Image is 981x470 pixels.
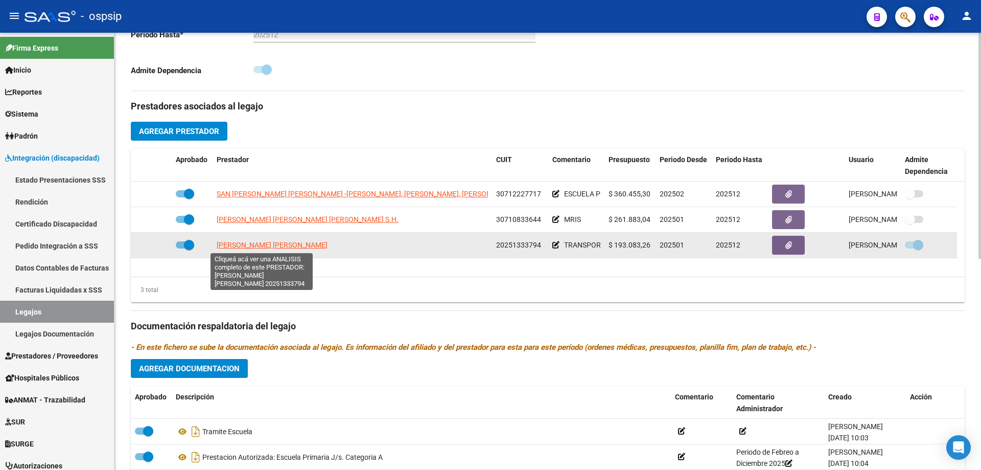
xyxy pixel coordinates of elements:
[660,190,684,198] span: 202502
[660,215,684,223] span: 202501
[905,155,948,175] span: Admite Dependencia
[131,29,253,40] p: Periodo Hasta
[548,149,604,183] datatable-header-cell: Comentario
[131,122,227,141] button: Agregar Prestador
[81,5,122,28] span: - ospsip
[656,149,712,183] datatable-header-cell: Periodo Desde
[189,423,202,440] i: Descargar documento
[732,386,824,420] datatable-header-cell: Comentario Administrador
[849,190,929,198] span: [PERSON_NAME] [DATE]
[716,215,740,223] span: 202512
[660,241,684,249] span: 202501
[5,64,31,76] span: Inicio
[736,448,799,468] span: Periodo de Febreo a Diciembre 2025
[828,448,883,456] span: [PERSON_NAME]
[176,155,207,164] span: Aprobado
[5,438,34,450] span: SURGE
[213,149,492,183] datatable-header-cell: Prestador
[845,149,901,183] datatable-header-cell: Usuario
[828,434,869,442] span: [DATE] 10:03
[5,108,38,120] span: Sistema
[131,319,965,333] h3: Documentación respaldatoria del legajo
[131,343,816,352] i: - En este fichero se sube la documentación asociada al legajo. Es información del afiliado y del ...
[131,284,158,296] div: 3 total
[609,190,650,198] span: $ 360.455,30
[564,241,868,249] span: TRANSPORTE A TERAPIAS ENERO-DICIEMBRE-TRANSPORTE A ESCUELA FEBRERO-DICIEMBRE
[8,10,20,22] mat-icon: menu
[5,130,38,142] span: Padrón
[5,42,58,54] span: Firma Express
[176,393,214,401] span: Descripción
[131,99,965,114] h3: Prestadores asociados al legajo
[564,215,581,223] span: MRIS
[496,241,541,249] span: 20251333794
[609,241,650,249] span: $ 193.083,26
[496,190,541,198] span: 30712227717
[552,155,591,164] span: Comentario
[604,149,656,183] datatable-header-cell: Presupuesto
[961,10,973,22] mat-icon: person
[176,449,667,465] div: Prestacion Autorizada: Escuela Primaria J/s. Categoria A
[139,127,219,136] span: Agregar Prestador
[131,65,253,76] p: Admite Dependencia
[492,149,548,183] datatable-header-cell: CUIT
[946,435,971,460] div: Open Intercom Messenger
[824,386,906,420] datatable-header-cell: Creado
[5,152,100,164] span: Integración (discapacidad)
[131,386,172,420] datatable-header-cell: Aprobado
[139,364,240,373] span: Agregar Documentacion
[5,394,85,406] span: ANMAT - Trazabilidad
[217,241,328,249] span: [PERSON_NAME] [PERSON_NAME]
[671,386,732,420] datatable-header-cell: Comentario
[716,241,740,249] span: 202512
[609,215,650,223] span: $ 261.883,04
[217,155,249,164] span: Prestador
[716,190,740,198] span: 202512
[736,393,783,413] span: Comentario Administrador
[5,350,98,362] span: Prestadores / Proveedores
[906,386,957,420] datatable-header-cell: Acción
[172,386,671,420] datatable-header-cell: Descripción
[217,190,651,198] span: SAN [PERSON_NAME] [PERSON_NAME] -[PERSON_NAME], [PERSON_NAME], [PERSON_NAME] -[PERSON_NAME] Y [PE...
[496,215,541,223] span: 30710833644
[901,149,957,183] datatable-header-cell: Admite Dependencia
[496,155,512,164] span: CUIT
[849,241,929,249] span: [PERSON_NAME] [DATE]
[849,215,929,223] span: [PERSON_NAME] [DATE]
[5,86,42,98] span: Reportes
[910,393,932,401] span: Acción
[172,149,213,183] datatable-header-cell: Aprobado
[217,215,399,223] span: [PERSON_NAME] [PERSON_NAME] [PERSON_NAME] S.H.
[189,449,202,465] i: Descargar documento
[828,422,883,431] span: [PERSON_NAME]
[828,393,852,401] span: Creado
[716,155,762,164] span: Periodo Hasta
[609,155,650,164] span: Presupuesto
[5,416,25,428] span: SUR
[675,393,713,401] span: Comentario
[564,190,641,198] span: ESCUELA PRIMARIA J-S
[712,149,768,183] datatable-header-cell: Periodo Hasta
[135,393,167,401] span: Aprobado
[849,155,874,164] span: Usuario
[828,459,869,467] span: [DATE] 10:04
[660,155,707,164] span: Periodo Desde
[5,372,79,384] span: Hospitales Públicos
[131,359,248,378] button: Agregar Documentacion
[176,423,667,440] div: Tramite Escuela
